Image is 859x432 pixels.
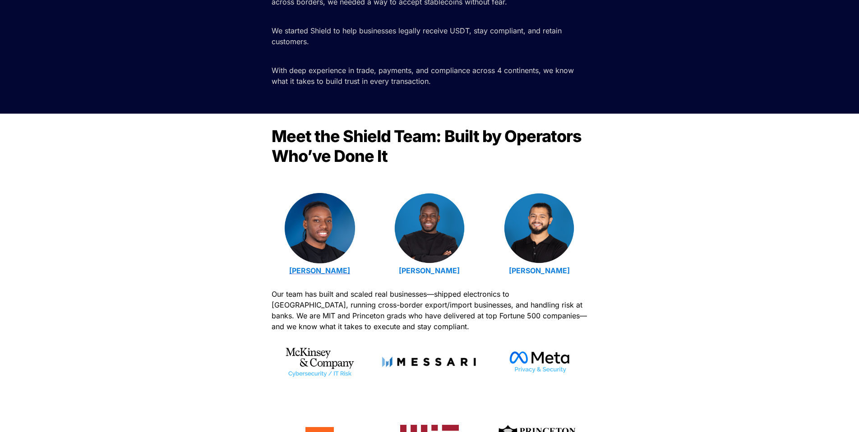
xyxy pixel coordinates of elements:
a: [PERSON_NAME] [289,266,350,275]
span: Our team has built and scaled real businesses—shipped electronics to [GEOGRAPHIC_DATA], running c... [272,290,589,331]
a: [PERSON_NAME] [509,266,570,275]
a: [PERSON_NAME] [399,266,460,275]
span: Meet the Shield Team: Built by Operators Who’ve Done It [272,126,585,166]
span: With deep experience in trade, payments, and compliance across 4 continents, we know what it take... [272,66,576,86]
span: We started Shield to help businesses legally receive USDT, stay compliant, and retain customers. [272,26,564,46]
